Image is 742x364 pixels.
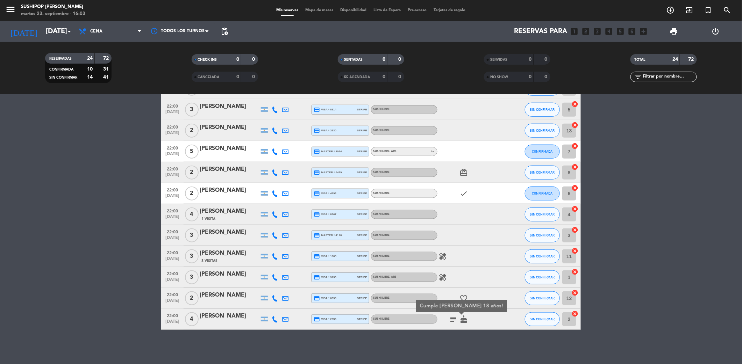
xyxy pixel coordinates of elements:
[337,8,370,12] span: Disponibilidad
[449,315,457,323] i: subject
[514,28,567,36] span: Reservas para
[5,4,16,15] i: menu
[314,128,336,134] span: visa * 2630
[572,205,579,212] i: cancel
[49,57,72,60] span: RESERVADAS
[200,102,259,111] div: [PERSON_NAME]
[200,291,259,300] div: [PERSON_NAME]
[164,277,181,285] span: [DATE]
[712,27,720,36] i: power_settings_new
[627,27,636,36] i: looks_6
[530,275,555,279] span: SIN CONFIRMAR
[344,75,370,79] span: RE AGENDADA
[185,124,199,138] span: 2
[90,29,102,34] span: Cena
[530,108,555,111] span: SIN CONFIRMAR
[490,75,508,79] span: NO SHOW
[525,291,560,305] button: SIN CONFIRMAR
[525,103,560,117] button: SIN CONFIRMAR
[572,122,579,129] i: cancel
[688,57,695,62] strong: 72
[572,289,579,296] i: cancel
[164,235,181,243] span: [DATE]
[164,194,181,202] span: [DATE]
[525,124,560,138] button: SIN CONFIRMAR
[399,74,403,79] strong: 0
[164,123,181,131] span: 22:00
[373,255,390,257] span: SUSHI LIBRE
[185,208,199,221] span: 4
[344,58,363,61] span: SENTADAS
[383,74,385,79] strong: 0
[639,27,648,36] i: add_box
[314,274,320,281] i: credit_card
[357,128,367,133] span: stripe
[198,58,217,61] span: CHECK INS
[373,297,390,299] span: SUSHI LIBRE
[642,73,697,81] input: Filtrar por nombre...
[390,276,397,278] span: , ARS
[581,27,590,36] i: looks_two
[373,213,390,216] span: SUSHI LIBRE
[103,67,110,72] strong: 31
[616,27,625,36] i: looks_5
[314,169,320,176] i: credit_card
[525,312,560,326] button: SIN CONFIRMAR
[314,295,320,301] i: credit_card
[525,228,560,242] button: SIN CONFIRMAR
[459,189,468,198] i: check
[302,8,337,12] span: Mapa de mesas
[723,6,732,14] i: search
[87,75,93,80] strong: 14
[185,187,199,201] span: 2
[532,150,553,153] span: CONFIRMADA
[373,108,390,111] span: SUSHI LIBRE
[672,57,678,62] strong: 24
[5,4,16,17] button: menu
[200,144,259,153] div: [PERSON_NAME]
[357,149,367,154] span: stripe
[314,190,320,197] i: credit_card
[314,190,336,197] span: visa * 4193
[314,169,342,176] span: master * 5479
[530,233,555,237] span: SIN CONFIRMAR
[572,143,579,150] i: cancel
[572,184,579,191] i: cancel
[438,252,447,261] i: healing
[529,57,532,62] strong: 0
[572,101,579,108] i: cancel
[666,6,675,14] i: add_circle_outline
[49,68,73,71] span: CONFIRMADA
[459,168,468,177] i: card_giftcard
[314,253,336,260] span: visa * 1885
[273,8,302,12] span: Mis reservas
[164,298,181,306] span: [DATE]
[357,212,367,217] span: stripe
[525,249,560,263] button: SIN CONFIRMAR
[103,56,110,61] strong: 72
[164,110,181,118] span: [DATE]
[420,303,504,310] div: Cumple [PERSON_NAME] 18 años!
[314,107,320,113] i: credit_card
[545,74,549,79] strong: 0
[373,192,390,195] span: SUSHI LIBRE
[21,3,85,10] div: Sushipop [PERSON_NAME]
[704,6,713,14] i: turned_in_not
[200,249,259,258] div: [PERSON_NAME]
[164,206,181,214] span: 22:00
[164,131,181,139] span: [DATE]
[314,107,336,113] span: visa * 8914
[198,75,220,79] span: CANCELADA
[164,165,181,173] span: 22:00
[459,294,468,303] i: favorite_border
[572,310,579,317] i: cancel
[164,248,181,256] span: 22:00
[314,295,336,301] span: visa * 0390
[87,67,93,72] strong: 10
[164,311,181,319] span: 22:00
[570,27,579,36] i: looks_one
[390,150,397,153] span: , ARS
[200,207,259,216] div: [PERSON_NAME]
[428,147,437,156] span: v
[357,107,367,112] span: stripe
